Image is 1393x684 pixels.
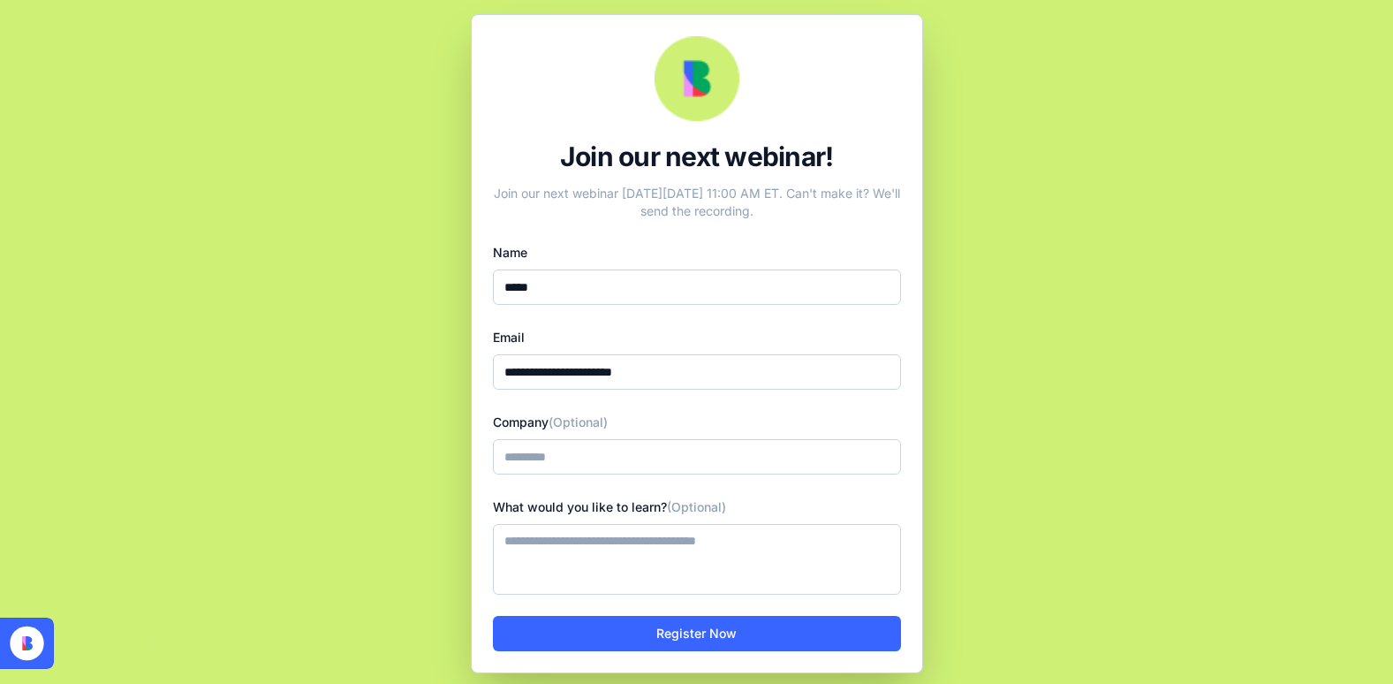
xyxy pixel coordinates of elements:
[493,616,901,651] button: Register Now
[493,178,901,220] div: Join our next webinar [DATE][DATE] 11:00 AM ET. Can't make it? We'll send the recording.
[493,330,525,345] label: Email
[549,414,608,429] span: (Optional)
[493,499,726,514] label: What would you like to learn?
[667,499,726,514] span: (Optional)
[493,245,527,260] label: Name
[493,414,608,429] label: Company
[493,141,901,172] div: Join our next webinar!
[655,36,739,121] img: Webinar Logo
